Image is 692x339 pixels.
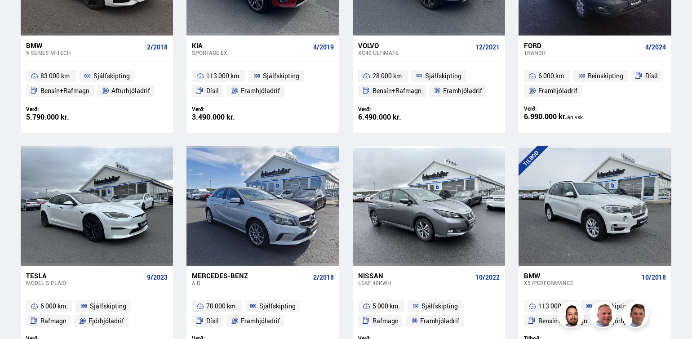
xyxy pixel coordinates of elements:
[475,274,500,281] span: 10/2022
[538,71,566,81] span: 6 000 km.
[623,303,650,330] img: FbJEzSuNWCJXmdc-.webp
[263,71,299,81] span: Sjálfskipting
[192,49,309,56] div: Sportage EX
[206,316,219,326] span: Dísil
[524,105,595,112] div: Verð:
[7,4,34,31] button: Opna LiveChat spjallviðmót
[26,113,97,121] div: 5.790.000 kr.
[595,301,631,312] span: Sjálfskipting
[373,316,399,326] span: Rafmagn
[206,301,237,312] span: 70 000 km.
[358,49,472,56] div: XC40 ULTIMATE
[313,44,334,51] span: 4/2019
[147,274,168,281] span: 9/2023
[519,36,671,133] a: Ford Transit 4/2024 6 000 km. Beinskipting Dísil Framhjóladrif Verð: 6.990.000 kr.án vsk.
[524,272,638,280] div: BMW
[358,106,429,112] div: Verð:
[443,85,482,96] span: Framhjóladrif
[373,301,400,312] span: 5 000 km.
[538,85,577,96] span: Framhjóladrif
[420,316,459,326] span: Framhjóladrif
[358,272,472,280] div: Nissan
[524,49,641,56] div: Transit
[192,41,309,49] div: Kia
[206,71,241,81] span: 113 000 km.
[538,316,587,326] span: Bensín+Rafmagn
[26,272,143,280] div: Tesla
[40,85,89,96] span: Bensín+Rafmagn
[26,49,143,56] div: 5 series M-TECH
[373,71,404,81] span: 28 000 km.
[241,85,280,96] span: Framhjóladrif
[642,274,666,281] span: 10/2018
[26,106,97,112] div: Verð:
[591,303,618,330] img: siFngHWaQ9KaOqBr.png
[40,316,67,326] span: Rafmagn
[358,41,472,49] div: Volvo
[192,280,309,286] div: A D
[524,280,638,286] div: X5 IPERFORMANCE
[111,85,150,96] span: Afturhjóladrif
[26,280,143,286] div: Model S PLAID
[206,85,219,96] span: Dísil
[186,36,339,133] a: Kia Sportage EX 4/2019 113 000 km. Sjálfskipting Dísil Framhjóladrif Verð: 3.490.000 kr.
[373,85,421,96] span: Bensín+Rafmagn
[241,316,280,326] span: Framhjóladrif
[90,301,126,312] span: Sjálfskipting
[567,113,584,120] span: án vsk.
[259,301,296,312] span: Sjálfskipting
[147,44,168,51] span: 2/2018
[358,113,429,121] div: 6.490.000 kr.
[645,44,666,51] span: 4/2024
[475,44,500,51] span: 12/2021
[353,36,505,133] a: Volvo XC40 ULTIMATE 12/2021 28 000 km. Sjálfskipting Bensín+Rafmagn Framhjóladrif Verð: 6.490.000...
[192,106,263,112] div: Verð:
[192,113,263,121] div: 3.490.000 kr.
[313,274,334,281] span: 2/2018
[93,71,130,81] span: Sjálfskipting
[40,301,68,312] span: 6 000 km.
[425,71,461,81] span: Sjálfskipting
[588,71,623,81] span: Beinskipting
[192,272,309,280] div: Mercedes-Benz
[524,41,641,49] div: Ford
[421,301,458,312] span: Sjálfskipting
[358,280,472,286] div: Leaf 40KWH
[40,71,71,81] span: 83 000 km.
[26,41,143,49] div: BMW
[645,71,658,81] span: Dísil
[89,316,124,326] span: Fjórhjóladrif
[21,36,173,133] a: BMW 5 series M-TECH 2/2018 83 000 km. Sjálfskipting Bensín+Rafmagn Afturhjóladrif Verð: 5.790.000...
[538,301,573,312] span: 113 000 km.
[524,113,595,121] div: 6.990.000 kr.
[559,303,586,330] img: nhp88E3Fdnt1Opn2.png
